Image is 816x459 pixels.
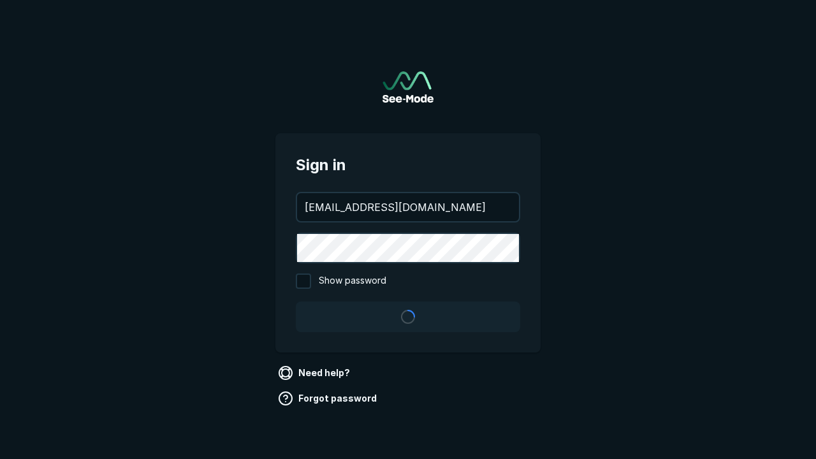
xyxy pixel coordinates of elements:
span: Show password [319,273,386,289]
a: Need help? [275,363,355,383]
a: Forgot password [275,388,382,409]
img: See-Mode Logo [382,71,433,103]
a: Go to sign in [382,71,433,103]
input: your@email.com [297,193,519,221]
span: Sign in [296,154,520,177]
